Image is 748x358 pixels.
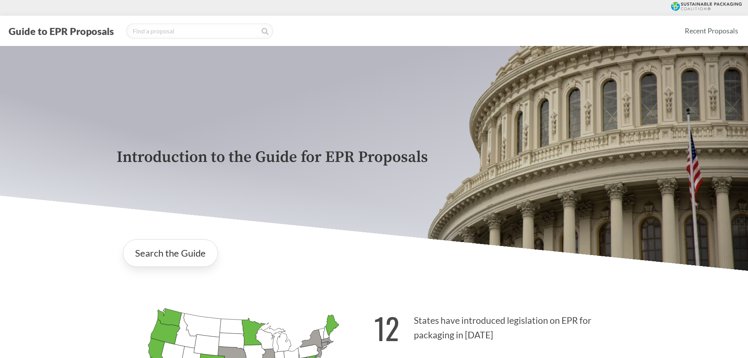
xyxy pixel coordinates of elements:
[681,22,742,40] a: Recent Proposals
[6,25,116,37] button: Guide to EPR Proposals
[123,239,218,267] a: Search the Guide
[126,23,273,39] input: Find a proposal
[117,149,632,166] p: Introduction to the Guide for EPR Proposals
[374,306,399,350] strong: 12
[374,301,632,350] p: States have introduced legislation on EPR for packaging in [DATE]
